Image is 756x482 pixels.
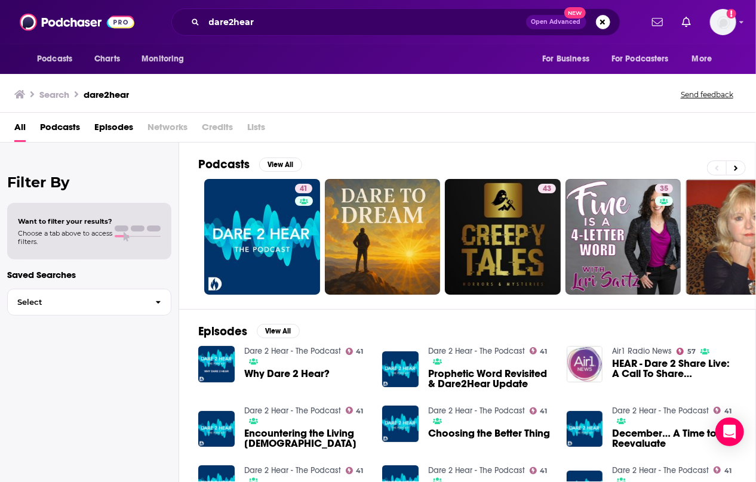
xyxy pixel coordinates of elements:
[692,51,712,67] span: More
[204,13,526,32] input: Search podcasts, credits, & more...
[356,409,363,414] span: 41
[14,118,26,142] a: All
[39,89,69,100] h3: Search
[611,51,669,67] span: For Podcasters
[655,184,673,193] a: 35
[660,183,668,195] span: 35
[531,19,581,25] span: Open Advanced
[530,347,548,354] a: 41
[534,48,604,70] button: open menu
[84,89,129,100] h3: dare2hear
[18,229,112,246] span: Choose a tab above to access filters.
[564,7,586,18] span: New
[543,183,551,195] span: 43
[8,298,146,306] span: Select
[612,406,709,416] a: Dare 2 Hear - The Podcast
[540,409,548,414] span: 41
[714,407,732,414] a: 41
[677,12,696,32] a: Show notifications dropdown
[247,118,265,142] span: Lists
[204,179,320,295] a: 41
[37,51,72,67] span: Podcasts
[612,428,736,449] a: December… A Time to Reevaluate
[566,179,681,295] a: 35
[542,51,589,67] span: For Business
[540,468,548,474] span: 41
[257,324,300,338] button: View All
[445,179,561,295] a: 43
[382,406,419,442] img: Choosing the Better Thing
[259,157,302,172] button: View All
[198,157,302,172] a: PodcastsView All
[356,349,363,354] span: 41
[171,8,620,36] div: Search podcasts, credits, & more...
[647,12,668,32] a: Show notifications dropdown
[20,11,134,33] img: Podchaser - Follow, Share and Rate Podcasts
[687,349,696,354] span: 57
[677,348,696,355] a: 57
[198,324,300,339] a: EpisodesView All
[710,9,736,35] img: User Profile
[428,406,525,416] a: Dare 2 Hear - The Podcast
[94,51,120,67] span: Charts
[7,289,171,316] button: Select
[244,346,341,356] a: Dare 2 Hear - The Podcast
[198,411,235,447] img: Encountering the Living God
[295,184,312,193] a: 41
[612,359,736,379] a: HEAR - Dare 2 Share Live: A Call To Share Christ
[428,346,525,356] a: Dare 2 Hear - The Podcast
[428,369,552,389] a: Prophetic Word Revisited & Dare2Hear Update
[612,346,672,356] a: Air1 Radio News
[202,118,233,142] span: Credits
[356,468,363,474] span: 41
[198,324,247,339] h2: Episodes
[710,9,736,35] button: Show profile menu
[530,467,548,474] a: 41
[94,118,133,142] a: Episodes
[428,465,525,475] a: Dare 2 Hear - The Podcast
[133,48,199,70] button: open menu
[244,428,368,449] a: Encountering the Living God
[538,184,556,193] a: 43
[147,118,188,142] span: Networks
[612,359,736,379] span: HEAR - Dare 2 Share Live: A Call To Share [PERSON_NAME]
[244,465,341,475] a: Dare 2 Hear - The Podcast
[526,15,586,29] button: Open AdvancedNew
[18,217,112,225] span: Want to filter your results?
[346,407,364,414] a: 41
[724,468,732,474] span: 41
[346,348,364,355] a: 41
[567,346,603,382] img: HEAR - Dare 2 Share Live: A Call To Share Christ
[198,157,250,172] h2: Podcasts
[530,407,548,415] a: 41
[244,369,330,379] a: Why Dare 2 Hear?
[684,48,727,70] button: open menu
[428,428,550,438] a: Choosing the Better Thing
[382,351,419,388] img: Prophetic Word Revisited & Dare2Hear Update
[715,418,744,446] div: Open Intercom Messenger
[612,465,709,475] a: Dare 2 Hear - The Podcast
[29,48,88,70] button: open menu
[142,51,184,67] span: Monitoring
[604,48,686,70] button: open menu
[40,118,80,142] a: Podcasts
[244,406,341,416] a: Dare 2 Hear - The Podcast
[567,411,603,447] img: December… A Time to Reevaluate
[540,349,548,354] span: 41
[198,346,235,382] img: Why Dare 2 Hear?
[724,409,732,414] span: 41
